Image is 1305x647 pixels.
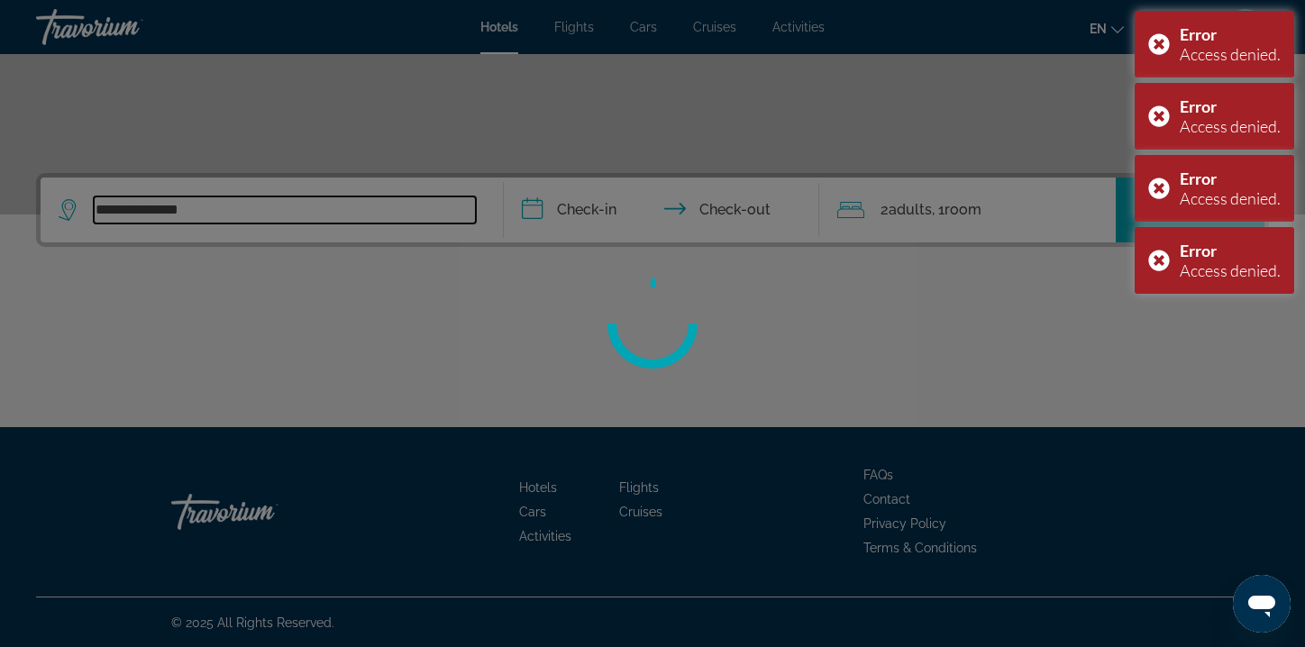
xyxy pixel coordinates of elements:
iframe: Кнопка запуска окна обмена сообщениями [1233,575,1291,633]
div: Error [1180,96,1281,116]
div: Access denied. [1180,188,1281,208]
div: Error [1180,241,1281,260]
div: Access denied. [1180,44,1281,64]
div: Access denied. [1180,116,1281,136]
div: Error [1180,24,1281,44]
div: Error [1180,169,1281,188]
div: Access denied. [1180,260,1281,280]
